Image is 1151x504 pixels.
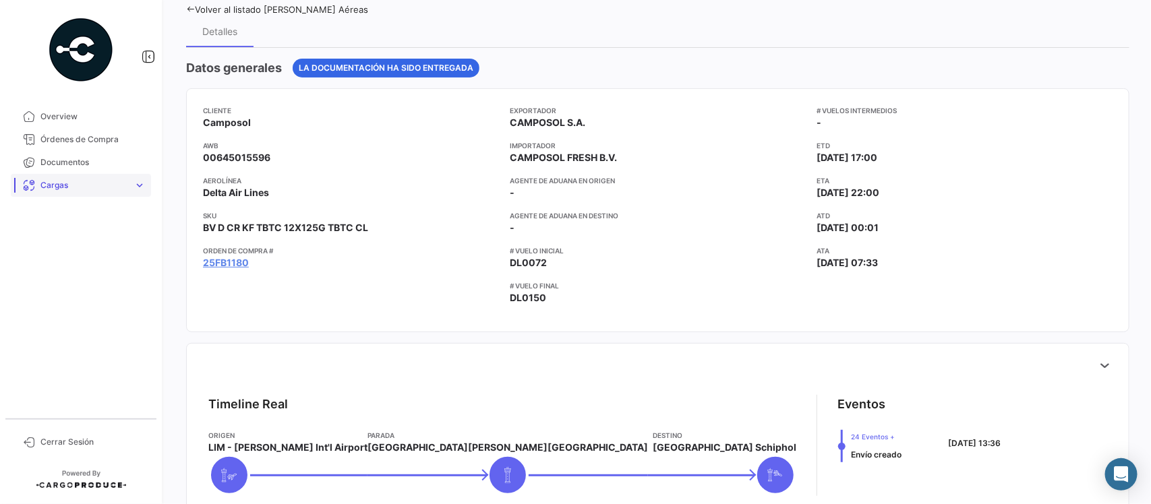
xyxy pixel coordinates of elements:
[510,245,806,256] app-card-info-title: # vuelo inicial
[510,105,806,116] app-card-info-title: Exportador
[817,151,877,164] span: [DATE] 17:00
[299,62,473,74] span: La documentación ha sido entregada
[510,210,806,221] app-card-info-title: Agente de Aduana en Destino
[510,151,617,164] span: CAMPOSOL FRESH B.V.
[817,221,879,234] span: [DATE] 00:01
[1105,458,1138,491] div: Abrir Intercom Messenger
[11,151,151,174] a: Documentos
[510,291,546,305] span: DL0150
[653,441,796,454] span: [GEOGRAPHIC_DATA] Schiphol
[203,221,368,234] span: BV D CR KF TBTC 12X125G TBTC CL
[203,151,270,164] span: 00645015596
[203,186,269,199] span: Delta Air Lines
[203,116,251,129] span: Camposol
[851,431,902,442] span: 24 Eventos +
[208,430,367,441] app-card-info-title: Origen
[948,438,1001,448] span: [DATE] 13:36
[510,280,806,291] app-card-info-title: # vuelo final
[134,179,146,191] span: expand_more
[203,245,499,256] app-card-info-title: Orden de Compra #
[817,140,1113,151] app-card-info-title: ETD
[203,210,499,221] app-card-info-title: SKU
[817,186,879,199] span: [DATE] 22:00
[817,210,1113,221] app-card-info-title: ATD
[510,116,585,129] span: CAMPOSOL S.A.
[367,441,648,454] span: [GEOGRAPHIC_DATA][PERSON_NAME][GEOGRAPHIC_DATA]
[208,441,367,454] span: LIM - [PERSON_NAME] Int'l Airport
[817,245,1113,256] app-card-info-title: ATA
[203,105,499,116] app-card-info-title: Cliente
[40,156,146,168] span: Documentos
[851,449,902,460] span: Envío creado
[208,395,288,414] div: Timeline Real
[11,128,151,151] a: Órdenes de Compra
[40,436,146,448] span: Cerrar Sesión
[186,59,282,77] h4: Datos generales
[510,186,514,199] span: -
[203,140,499,151] app-card-info-title: AWB
[40,179,128,191] span: Cargas
[653,430,796,441] app-card-info-title: Destino
[47,16,115,84] img: powered-by.png
[510,256,547,270] span: DL0072
[817,175,1113,186] app-card-info-title: ETA
[186,4,368,15] a: Volver al listado [PERSON_NAME] Aéreas
[202,26,237,37] div: Detalles
[367,430,648,441] app-card-info-title: Parada
[203,256,249,270] a: 25FB1180
[817,256,878,270] span: [DATE] 07:33
[817,105,1113,116] app-card-info-title: # vuelos intermedios
[40,133,146,146] span: Órdenes de Compra
[11,105,151,128] a: Overview
[203,175,499,186] app-card-info-title: Aerolínea
[837,395,885,414] div: Eventos
[40,111,146,123] span: Overview
[510,140,806,151] app-card-info-title: Importador
[510,175,806,186] app-card-info-title: Agente de Aduana en Origen
[510,221,514,234] span: -
[817,116,821,129] span: -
